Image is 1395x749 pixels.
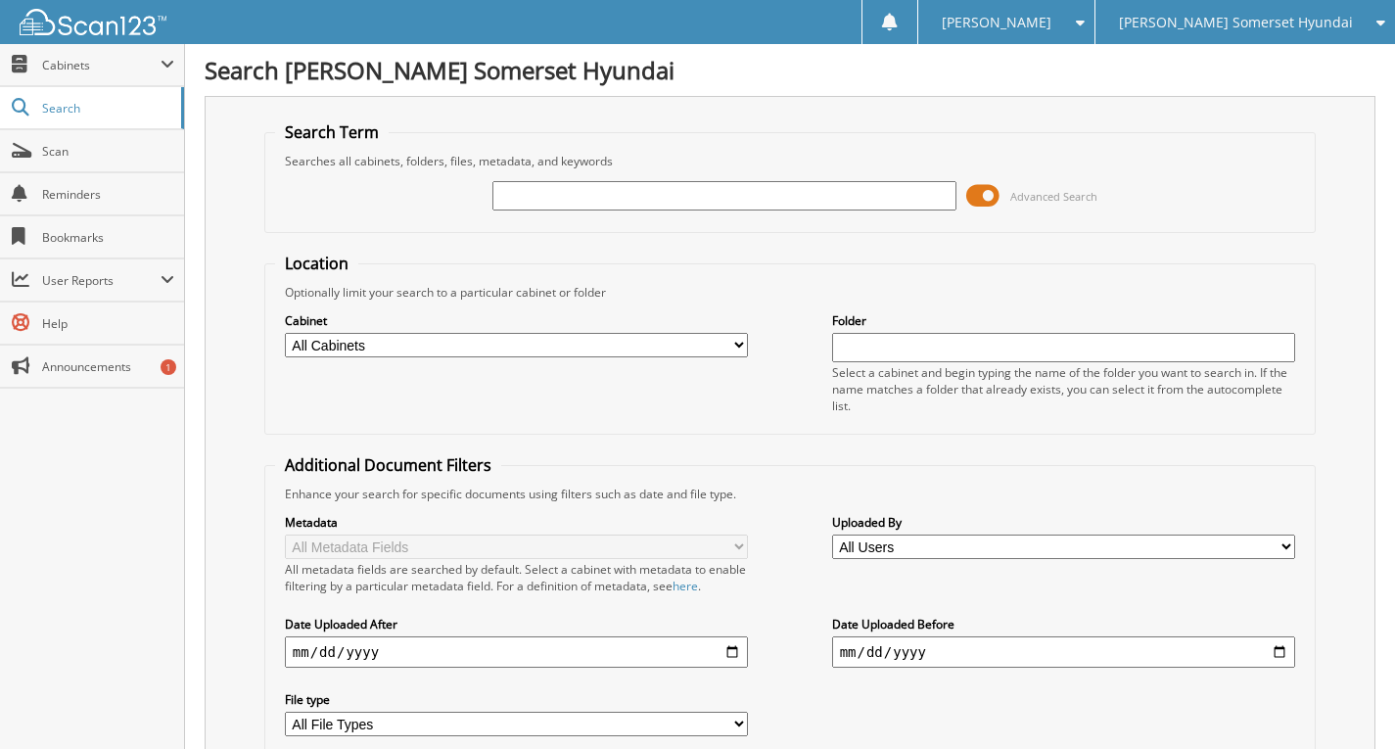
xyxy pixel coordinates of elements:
[42,358,174,375] span: Announcements
[1119,17,1353,28] span: [PERSON_NAME] Somerset Hyundai
[275,121,389,143] legend: Search Term
[275,454,501,476] legend: Additional Document Filters
[42,143,174,160] span: Scan
[20,9,166,35] img: scan123-logo-white.svg
[42,272,161,289] span: User Reports
[832,312,1296,329] label: Folder
[42,315,174,332] span: Help
[42,57,161,73] span: Cabinets
[42,100,171,117] span: Search
[161,359,176,375] div: 1
[275,486,1305,502] div: Enhance your search for specific documents using filters such as date and file type.
[275,153,1305,169] div: Searches all cabinets, folders, files, metadata, and keywords
[285,691,749,708] label: File type
[942,17,1051,28] span: [PERSON_NAME]
[673,578,698,594] a: here
[832,636,1296,668] input: end
[42,229,174,246] span: Bookmarks
[832,364,1296,414] div: Select a cabinet and begin typing the name of the folder you want to search in. If the name match...
[275,253,358,274] legend: Location
[832,514,1296,531] label: Uploaded By
[42,186,174,203] span: Reminders
[832,616,1296,632] label: Date Uploaded Before
[285,636,749,668] input: start
[285,312,749,329] label: Cabinet
[1010,189,1097,204] span: Advanced Search
[205,54,1375,86] h1: Search [PERSON_NAME] Somerset Hyundai
[285,514,749,531] label: Metadata
[285,616,749,632] label: Date Uploaded After
[285,561,749,594] div: All metadata fields are searched by default. Select a cabinet with metadata to enable filtering b...
[275,284,1305,301] div: Optionally limit your search to a particular cabinet or folder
